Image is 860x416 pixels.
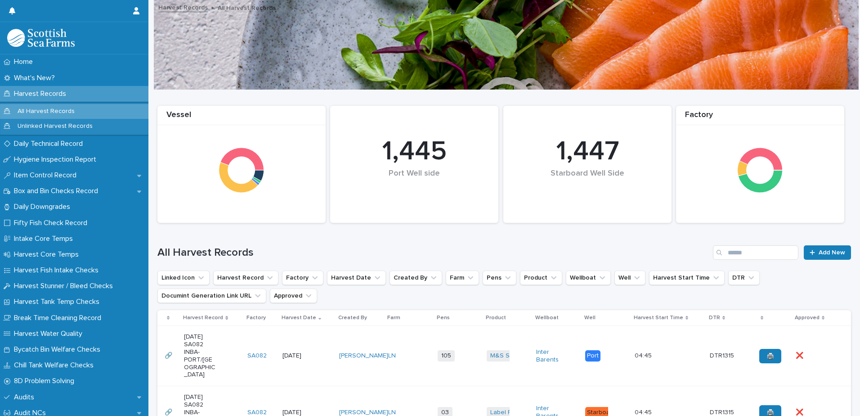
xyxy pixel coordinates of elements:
div: Port [585,350,600,362]
span: 🖨️ [766,409,774,416]
p: Fifty Fish Check Record [10,219,94,227]
p: All Harvest Records [10,108,82,115]
p: Bycatch Bin Welfare Checks [10,345,107,354]
p: Harvest Records [10,90,73,98]
p: Harvest Date [282,313,316,323]
p: Hygiene Inspection Report [10,155,103,164]
button: Harvest Date [327,271,386,285]
p: Factory [246,313,266,323]
div: Vessel [157,110,326,125]
span: Add New [819,249,845,256]
p: Audits [10,393,41,402]
p: Intake Core Temps [10,235,80,243]
p: Harvest Core Temps [10,250,86,259]
div: 1,445 [345,136,483,168]
span: 🖨️ [766,353,774,359]
div: Factory [676,110,844,125]
a: Inter Barents [536,348,568,364]
a: Harvest Records [158,2,208,12]
p: Harvest Tank Temp Checks [10,298,107,306]
div: Starboard Well Side [519,169,656,197]
a: [PERSON_NAME] [339,352,388,360]
a: M&S Select [490,352,524,360]
h1: All Harvest Records [157,246,709,259]
a: 🖨️ [759,349,781,363]
p: What's New? [10,74,62,82]
p: Harvest Stunner / Bleed Checks [10,282,120,290]
p: Item Control Record [10,171,84,180]
p: Harvest Fish Intake Checks [10,266,106,275]
p: Chill Tank Welfare Checks [10,361,101,370]
button: Farm [446,271,479,285]
p: Home [10,58,40,66]
p: Harvest Water Quality [10,330,90,338]
p: 8D Problem Solving [10,377,81,385]
p: Product [486,313,506,323]
p: 04:45 [635,350,654,360]
p: All Harvest Records [218,2,276,12]
a: Add New [804,245,851,260]
button: Harvest Start Time [649,271,725,285]
input: Search [713,245,798,260]
p: Approved [795,313,820,323]
a: LN [388,352,396,360]
p: Daily Downgrades [10,203,77,211]
button: Harvest Record [213,271,278,285]
p: Box and Bin Checks Record [10,187,105,195]
p: Break Time Cleaning Record [10,314,108,322]
p: Created By [338,313,367,323]
button: Created By [390,271,442,285]
button: DTR [728,271,760,285]
tr: 🔗🔗 [DATE] SA082 INBA-PORT/[GEOGRAPHIC_DATA]SA082 [DATE][PERSON_NAME] LN 105M&S Select Inter Baren... [157,326,851,386]
p: 🔗 [165,350,174,360]
button: Pens [483,271,516,285]
p: Harvest Record [183,313,223,323]
button: Linked Icon [157,271,210,285]
button: Product [520,271,562,285]
button: Approved [270,289,317,303]
a: SA082 [247,352,267,360]
p: Wellboat [535,313,559,323]
p: Farm [387,313,400,323]
img: mMrefqRFQpe26GRNOUkG [7,29,75,47]
p: [DATE] [282,352,314,360]
p: Harvest Start Time [634,313,683,323]
p: Daily Technical Record [10,140,90,148]
button: Wellboat [566,271,611,285]
p: DTR [709,313,720,323]
div: 1,447 [519,136,656,168]
span: 105 [438,350,455,362]
p: Pens [437,313,450,323]
p: [DATE] SA082 INBA-PORT/[GEOGRAPHIC_DATA] [184,333,216,379]
button: Factory [282,271,323,285]
button: Well [614,271,645,285]
p: ❌ [796,350,805,360]
div: Port Well side [345,169,483,197]
p: DTR1315 [710,350,736,360]
p: Well [584,313,596,323]
p: Unlinked Harvest Records [10,122,100,130]
button: Documint Generation Link URL [157,289,266,303]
